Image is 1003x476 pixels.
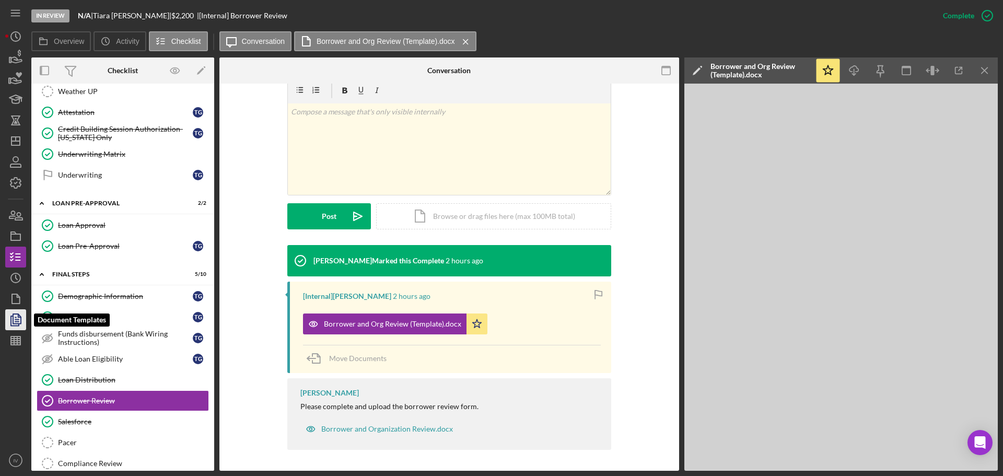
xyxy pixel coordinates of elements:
a: Credit Building Session Authorization- [US_STATE] OnlyTG [37,123,209,144]
a: Pacer [37,432,209,453]
a: Loan Pre-ApprovalTG [37,236,209,257]
button: Borrower and Org Review (Template).docx [303,314,487,334]
div: T G [193,354,203,364]
div: T G [193,107,203,118]
a: Underwriting Matrix [37,144,209,165]
div: 2 / 2 [188,200,206,206]
div: Borrower and Org Review (Template).docx [324,320,461,328]
time: 2025-09-03 14:47 [393,292,430,300]
label: Borrower and Org Review (Template).docx [317,37,455,45]
div: Loan Approval [58,221,208,229]
label: Overview [54,37,84,45]
label: Checklist [171,37,201,45]
div: Complete [943,5,974,26]
div: Open Intercom Messenger [967,430,993,455]
div: Please complete and upload the borrower review form. [300,402,479,411]
button: Activity [94,31,146,51]
button: Move Documents [303,345,397,371]
button: Borrower and Org Review (Template).docx [294,31,476,51]
div: [PERSON_NAME] [300,389,359,397]
button: Complete [932,5,998,26]
div: Underwriting Matrix [58,150,208,158]
b: N/A [78,11,91,20]
button: Conversation [219,31,292,51]
button: Checklist [149,31,208,51]
div: T G [193,333,203,343]
a: Able Loan EligibilityTG [37,349,209,369]
a: Borrower Review [37,390,209,411]
text: IV [13,458,18,463]
div: | [Internal] Borrower Review [197,11,287,20]
div: Borrower and Organization Review.docx [321,425,453,433]
div: Borrower and Org Review (Template).docx [710,62,810,79]
div: Pacer [58,438,208,447]
div: In Review [31,9,69,22]
div: T G [193,128,203,138]
a: AttestationTG [37,102,209,123]
button: IV [5,450,26,471]
div: Salesforce [58,417,208,426]
div: T G [193,241,203,251]
div: T G [193,291,203,301]
div: Post [322,203,336,229]
a: UnderwritingTG [37,165,209,185]
div: Credit Building Session Authorization- [US_STATE] Only [58,125,193,142]
a: Demographic InformationTG [37,286,209,307]
label: Activity [116,37,139,45]
time: 2025-09-03 14:47 [446,257,483,265]
div: | [78,11,93,20]
iframe: Document Preview [684,84,998,471]
div: Able Loan Eligibility [58,355,193,363]
a: Compliance Review [37,453,209,474]
div: [Internal] [PERSON_NAME] [303,292,391,300]
div: Conversation [427,66,471,75]
a: Funds disbursement (Bank Wiring Instructions)TG [37,328,209,349]
button: Borrower and Organization Review.docx [300,419,458,439]
div: T G [193,170,203,180]
div: Compliance Review [58,459,208,468]
div: Payment Portal [58,313,193,321]
a: Salesforce [37,411,209,432]
a: Payment PortalTG [37,307,209,328]
div: Weather UP [58,87,208,96]
div: FINAL STEPS [52,271,180,277]
div: Funds disbursement (Bank Wiring Instructions) [58,330,193,346]
span: $2,200 [171,11,194,20]
div: Loan Distribution [58,376,208,384]
div: Tiara [PERSON_NAME] | [93,11,171,20]
div: Borrower Review [58,397,208,405]
div: T G [193,312,203,322]
div: 5 / 10 [188,271,206,277]
div: Loan Pre-Approval [58,242,193,250]
div: [PERSON_NAME] Marked this Complete [313,257,444,265]
div: Checklist [108,66,138,75]
div: Underwriting [58,171,193,179]
span: Move Documents [329,354,387,363]
button: Overview [31,31,91,51]
div: Loan Pre-Approval [52,200,180,206]
label: Conversation [242,37,285,45]
a: Weather UP [37,81,209,102]
div: Demographic Information [58,292,193,300]
a: Loan Approval [37,215,209,236]
button: Post [287,203,371,229]
a: Loan Distribution [37,369,209,390]
div: Attestation [58,108,193,117]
